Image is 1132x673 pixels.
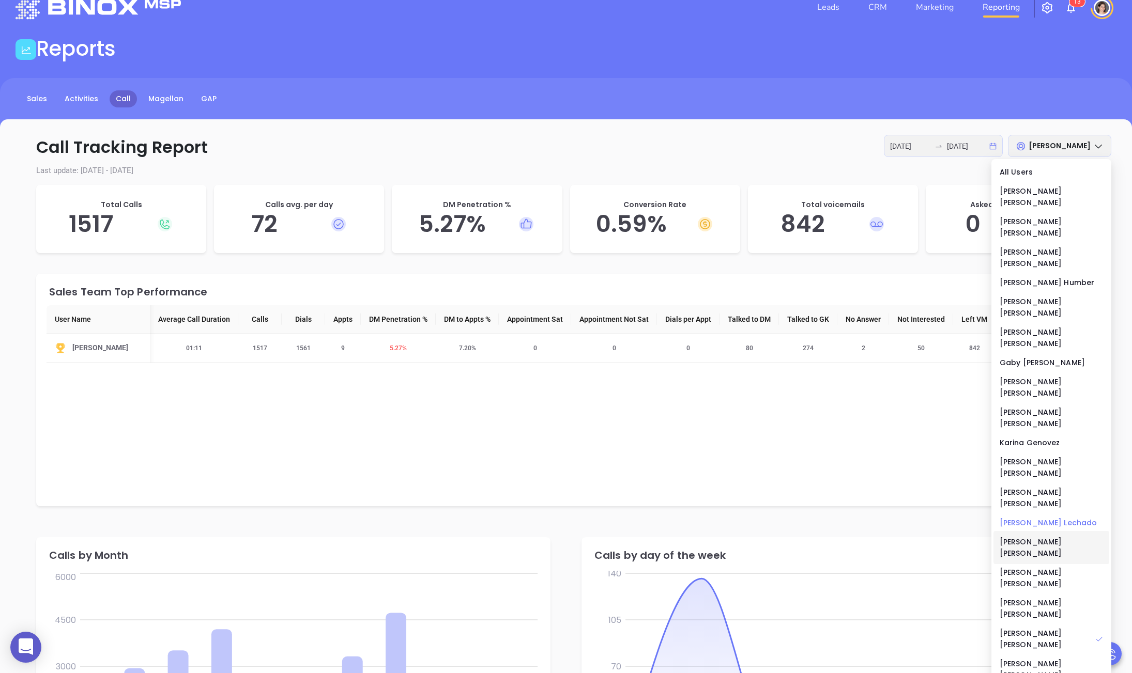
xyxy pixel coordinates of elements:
[1000,567,1103,589] div: [PERSON_NAME] [PERSON_NAME]
[21,165,1111,177] p: Last update: [DATE] - [DATE]
[890,140,930,152] input: Start date
[195,90,223,107] a: GAP
[1000,597,1103,620] div: [PERSON_NAME] [PERSON_NAME]
[402,199,552,210] p: DM Penetration %
[608,614,621,625] tspan: 105
[72,342,128,354] span: [PERSON_NAME]
[21,90,53,107] a: Sales
[247,345,273,352] span: 1517
[1000,277,1103,288] div: [PERSON_NAME] Humber
[47,305,150,334] th: User Name
[1000,246,1103,269] div: [PERSON_NAME] [PERSON_NAME]
[911,345,931,352] span: 50
[453,345,482,352] span: 7.20 %
[720,305,779,334] th: Talked to DM
[580,199,730,210] p: Conversion Rate
[1000,437,1103,448] div: Karina Genovez
[1041,2,1053,14] img: iconSetting
[935,142,943,150] span: swap-right
[55,342,66,354] img: Top-YuorZo0z.svg
[758,210,908,238] h5: 842
[657,305,720,334] th: Dials per Appt
[224,210,374,238] h5: 72
[1000,456,1103,479] div: [PERSON_NAME] [PERSON_NAME]
[56,660,76,672] tspan: 3000
[150,305,238,334] th: Average Call Duration
[1000,376,1103,399] div: [PERSON_NAME] [PERSON_NAME]
[594,550,1085,560] div: Calls by day of the week
[55,571,76,583] tspan: 6000
[384,345,413,352] span: 5.27 %
[889,305,953,334] th: Not Interested
[180,345,208,352] span: 01:11
[49,287,1085,297] div: Sales Team Top Performance
[1000,517,1103,528] div: [PERSON_NAME] Lechado
[1000,487,1103,509] div: [PERSON_NAME] [PERSON_NAME]
[1000,166,1103,178] div: All Users
[1000,406,1103,429] div: [PERSON_NAME] [PERSON_NAME]
[290,345,317,352] span: 1561
[740,345,759,352] span: 80
[680,345,696,352] span: 0
[224,199,374,210] p: Calls avg. per day
[335,345,351,352] span: 9
[49,550,540,560] div: Calls by Month
[837,305,889,334] th: No Answer
[21,135,1111,160] p: Call Tracking Report
[779,305,837,334] th: Talked to GK
[797,345,820,352] span: 274
[142,90,190,107] a: Magellan
[611,660,621,672] tspan: 70
[55,614,76,625] tspan: 4500
[936,210,1085,238] h5: 0
[953,305,996,334] th: Left VM
[1000,628,1103,650] div: [PERSON_NAME] [PERSON_NAME]
[402,210,552,238] h5: 5.27 %
[361,305,436,334] th: DM Penetration %
[1000,326,1103,349] div: [PERSON_NAME] [PERSON_NAME]
[608,567,621,579] tspan: 140
[1000,536,1103,559] div: [PERSON_NAME] [PERSON_NAME]
[606,345,622,352] span: 0
[1000,185,1103,208] div: [PERSON_NAME] [PERSON_NAME]
[936,199,1085,210] p: Asked to be removed
[1000,216,1103,239] div: [PERSON_NAME] [PERSON_NAME]
[580,210,730,238] h5: 0.59 %
[963,345,986,352] span: 842
[436,305,499,334] th: DM to Appts %
[1000,357,1103,368] div: Gaby [PERSON_NAME]
[110,90,137,107] a: Call
[935,142,943,150] span: to
[1065,2,1077,14] img: iconNotification
[1029,140,1091,151] span: [PERSON_NAME]
[855,345,871,352] span: 2
[325,305,361,334] th: Appts
[527,345,543,352] span: 0
[758,199,908,210] p: Total voicemails
[47,210,196,238] h5: 1517
[36,36,116,61] h1: Reports
[282,305,325,334] th: Dials
[947,140,987,152] input: End date
[571,305,657,334] th: Appointment Not Sat
[238,305,282,334] th: Calls
[58,90,104,107] a: Activities
[47,199,196,210] p: Total Calls
[499,305,571,334] th: Appointment Sat
[1000,296,1103,319] div: [PERSON_NAME] [PERSON_NAME]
